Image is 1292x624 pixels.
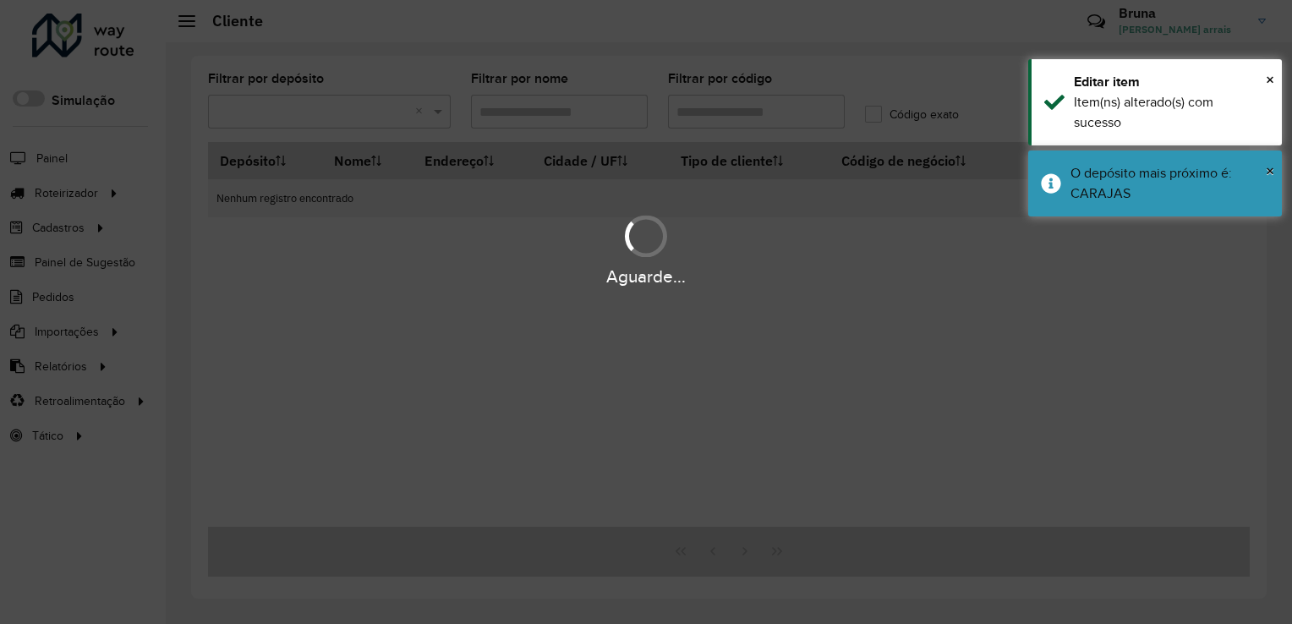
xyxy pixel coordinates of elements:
[1266,70,1274,89] span: ×
[1266,161,1274,180] span: ×
[1074,92,1269,133] div: Item(ns) alterado(s) com sucesso
[1070,163,1269,204] div: O depósito mais próximo é: CARAJAS
[1266,158,1274,183] button: Close
[1266,67,1274,92] button: Close
[1074,72,1269,92] div: Editar item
